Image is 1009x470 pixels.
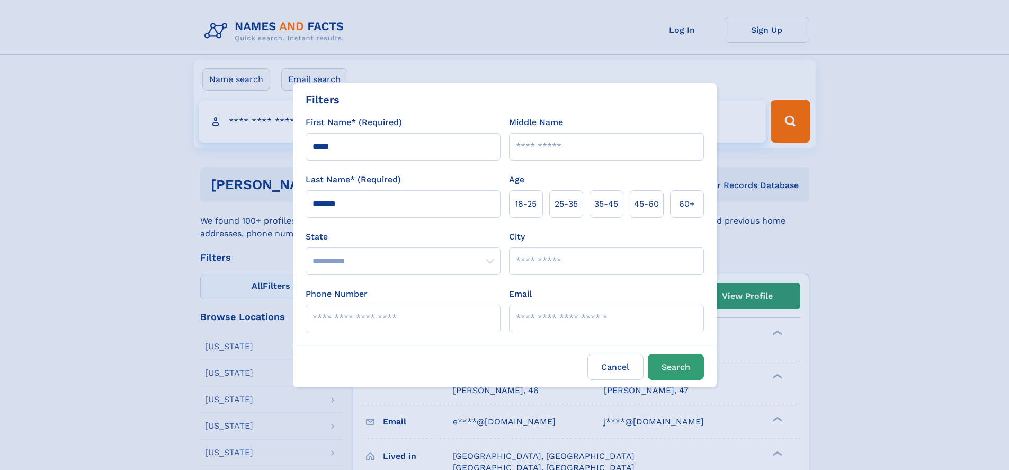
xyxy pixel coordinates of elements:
[587,354,644,380] label: Cancel
[509,116,563,129] label: Middle Name
[679,198,695,210] span: 60+
[509,230,525,243] label: City
[306,173,401,186] label: Last Name* (Required)
[306,92,340,108] div: Filters
[306,230,501,243] label: State
[634,198,659,210] span: 45‑60
[515,198,537,210] span: 18‑25
[306,288,368,300] label: Phone Number
[648,354,704,380] button: Search
[594,198,618,210] span: 35‑45
[555,198,578,210] span: 25‑35
[509,173,524,186] label: Age
[306,116,402,129] label: First Name* (Required)
[509,288,532,300] label: Email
